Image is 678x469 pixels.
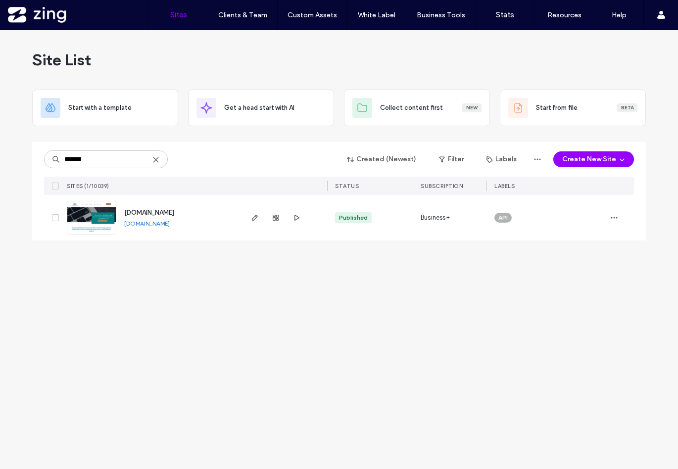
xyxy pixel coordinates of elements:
[32,50,91,70] span: Site List
[547,11,581,19] label: Resources
[339,151,425,167] button: Created (Newest)
[124,220,170,227] a: [DOMAIN_NAME]
[417,11,465,19] label: Business Tools
[344,90,490,126] div: Collect content firstNew
[358,11,395,19] label: White Label
[536,103,578,113] span: Start from file
[224,103,294,113] span: Get a head start with AI
[68,103,132,113] span: Start with a template
[170,10,187,19] label: Sites
[288,11,337,19] label: Custom Assets
[612,11,627,19] label: Help
[429,151,474,167] button: Filter
[553,151,634,167] button: Create New Site
[339,213,368,222] div: Published
[617,103,637,112] div: Beta
[32,90,178,126] div: Start with a template
[462,103,482,112] div: New
[335,183,359,189] span: STATUS
[498,213,508,222] span: API
[124,209,174,216] a: [DOMAIN_NAME]
[421,213,450,223] span: Business+
[188,90,334,126] div: Get a head start with AI
[380,103,443,113] span: Collect content first
[478,151,526,167] button: Labels
[500,90,646,126] div: Start from fileBeta
[67,183,109,189] span: SITES (1/10039)
[494,183,515,189] span: LABELS
[421,183,463,189] span: SUBSCRIPTION
[218,11,267,19] label: Clients & Team
[496,10,514,19] label: Stats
